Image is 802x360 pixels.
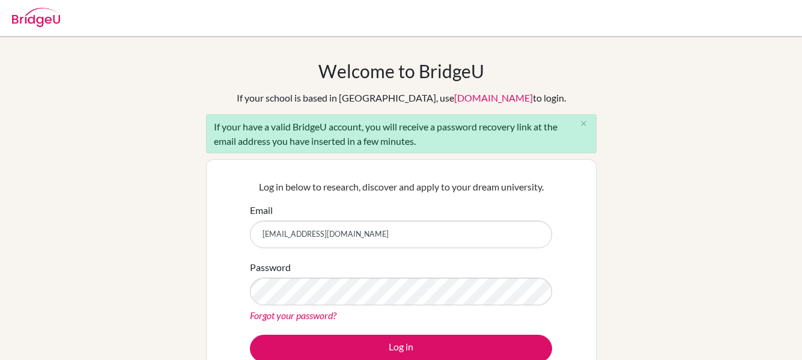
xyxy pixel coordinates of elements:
a: [DOMAIN_NAME] [454,92,533,103]
a: Forgot your password? [250,310,336,321]
p: Log in below to research, discover and apply to your dream university. [250,180,552,194]
button: Close [572,115,596,133]
label: Password [250,260,291,275]
img: Bridge-U [12,8,60,27]
div: If your school is based in [GEOGRAPHIC_DATA], use to login. [237,91,566,105]
div: If your have a valid BridgeU account, you will receive a password recovery link at the email addr... [206,114,597,153]
label: Email [250,203,273,218]
i: close [579,119,588,128]
h1: Welcome to BridgeU [318,60,484,82]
